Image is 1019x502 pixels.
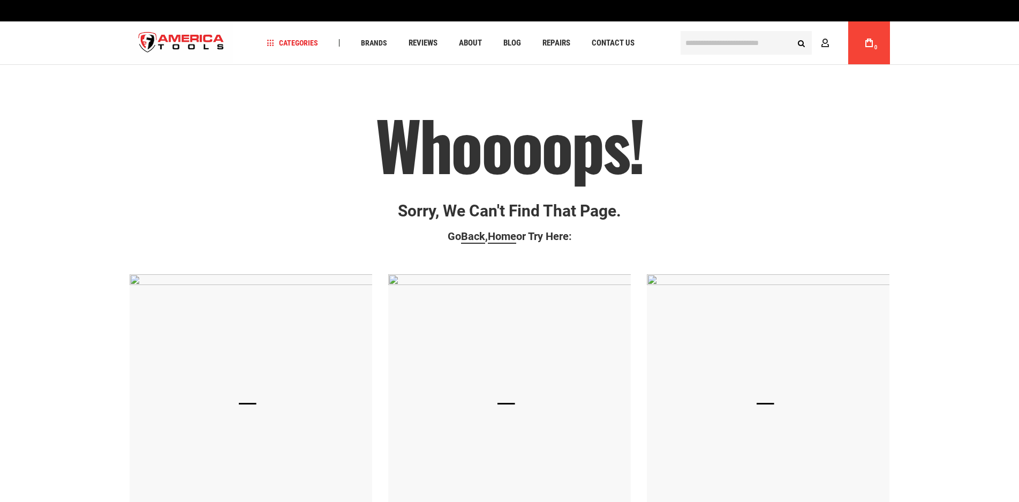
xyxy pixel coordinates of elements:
a: About [454,36,487,50]
a: Brands [356,36,392,50]
a: Contact Us [587,36,639,50]
span: Repairs [542,39,570,47]
a: Categories [262,36,323,50]
a: Back [461,230,485,244]
a: 0 [859,21,879,64]
a: Repairs [538,36,575,50]
a: Reviews [404,36,442,50]
span: Contact Us [592,39,635,47]
span: 0 [874,44,878,50]
button: Search [791,33,812,53]
a: Home [488,230,516,244]
span: About [459,39,482,47]
h1: Whoooops! [130,108,890,181]
span: Categories [267,39,318,47]
span: Home [488,230,516,243]
p: Sorry, we can't find that page. [130,202,890,220]
span: Back [461,230,485,243]
a: store logo [130,23,233,63]
a: Blog [499,36,526,50]
span: Reviews [409,39,437,47]
img: America Tools [130,23,233,63]
p: Go , or Try Here: [130,230,890,242]
span: Blog [503,39,521,47]
span: Brands [361,39,387,47]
